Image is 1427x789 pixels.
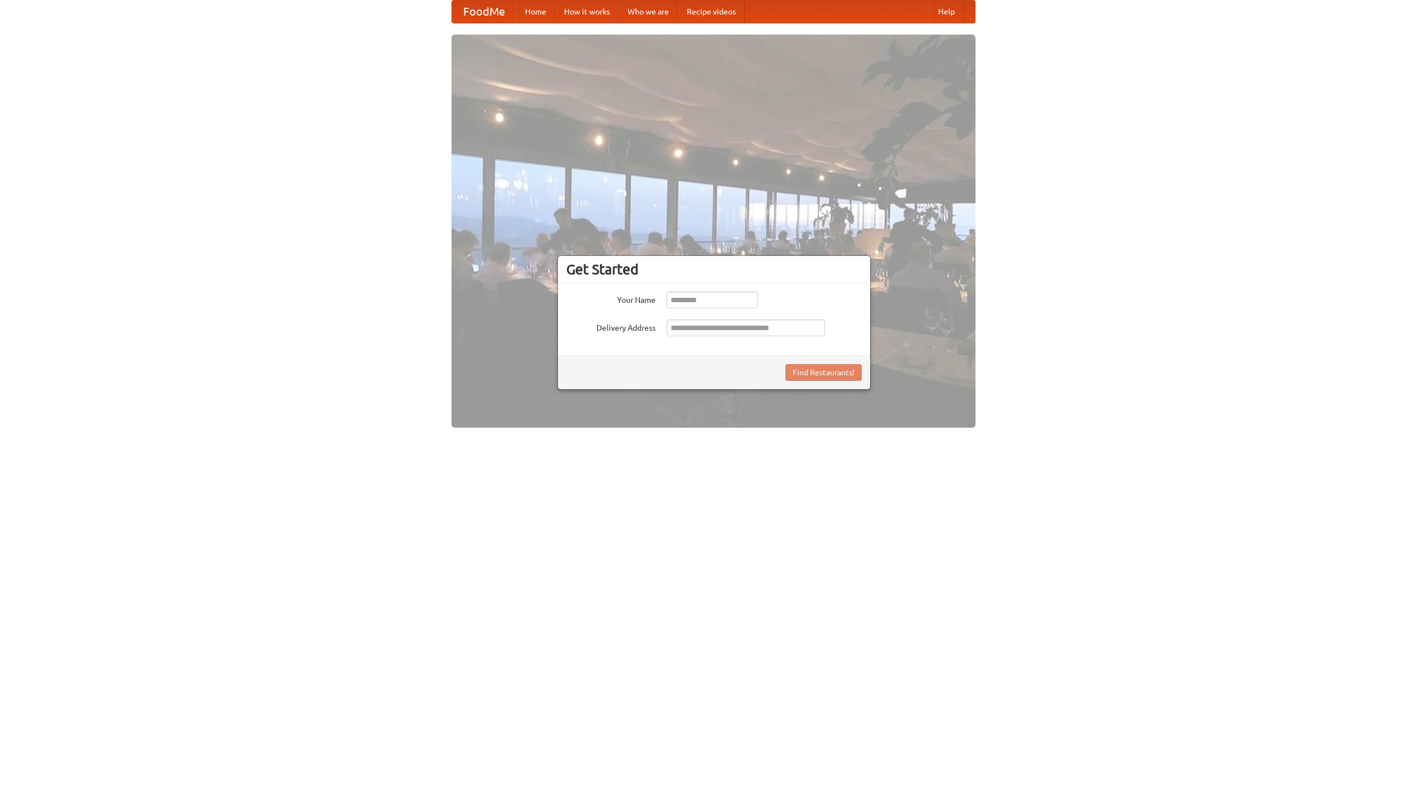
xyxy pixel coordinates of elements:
a: Recipe videos [678,1,745,23]
a: Who we are [619,1,678,23]
a: How it works [555,1,619,23]
a: FoodMe [452,1,516,23]
h3: Get Started [566,261,862,278]
button: Find Restaurants! [785,364,862,381]
label: Your Name [566,292,656,306]
label: Delivery Address [566,320,656,333]
a: Home [516,1,555,23]
a: Help [929,1,964,23]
